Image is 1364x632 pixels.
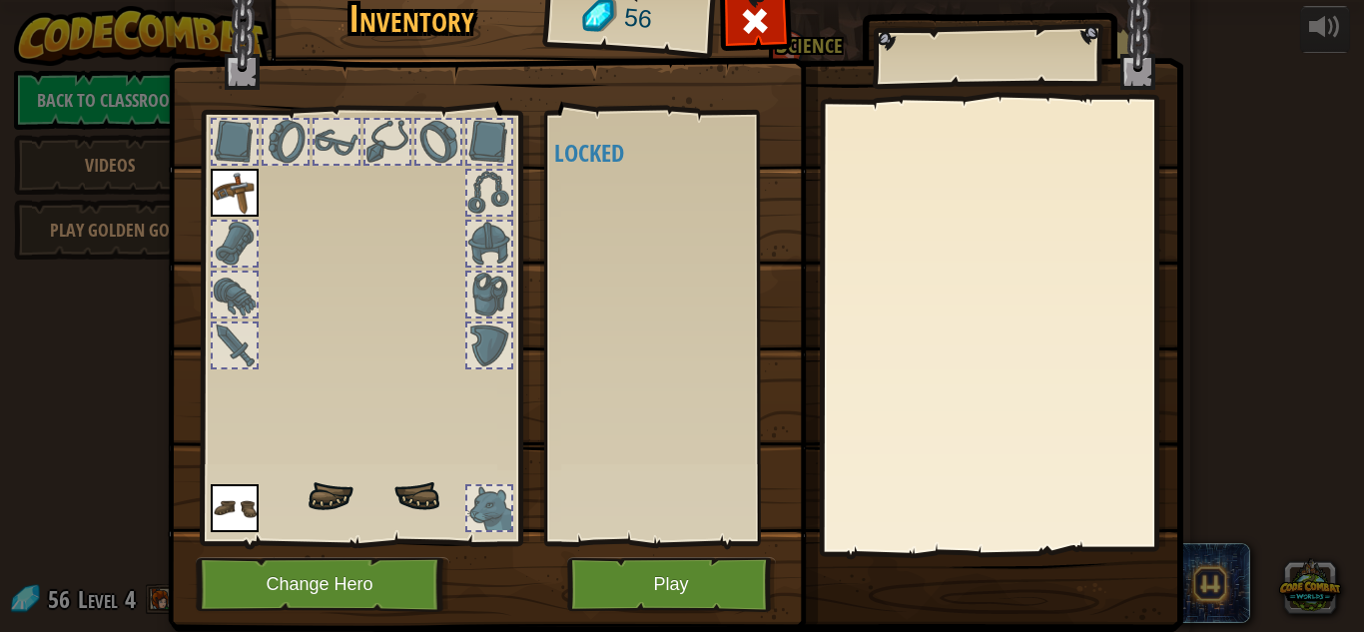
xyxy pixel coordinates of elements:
[211,484,259,532] img: portrait.png
[554,140,790,166] h4: Locked
[196,557,449,612] button: Change Hero
[211,169,259,217] img: portrait.png
[261,226,505,516] img: male.png
[567,557,776,612] button: Play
